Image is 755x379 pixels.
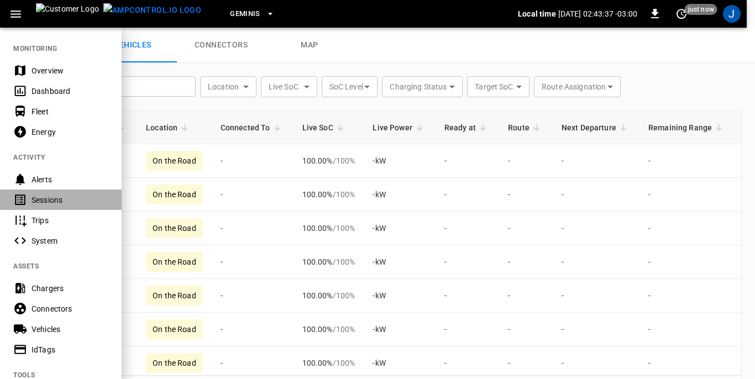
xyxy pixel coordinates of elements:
div: Chargers [32,283,108,294]
div: profile-icon [723,5,741,23]
div: Sessions [32,194,108,206]
div: Overview [32,65,108,76]
div: Energy [32,127,108,138]
div: Fleet [32,106,108,117]
div: Trips [32,215,108,226]
span: Geminis [230,8,260,20]
div: Alerts [32,174,108,185]
span: just now [685,4,717,15]
p: [DATE] 02:43:37 -03:00 [558,8,637,19]
div: Connectors [32,303,108,314]
img: ampcontrol.io logo [103,3,201,17]
img: Customer Logo [36,3,99,24]
div: Dashboard [32,86,108,97]
div: IdTags [32,344,108,355]
div: Vehicles [32,324,108,335]
div: System [32,235,108,246]
p: Local time [518,8,556,19]
button: set refresh interval [673,5,690,23]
